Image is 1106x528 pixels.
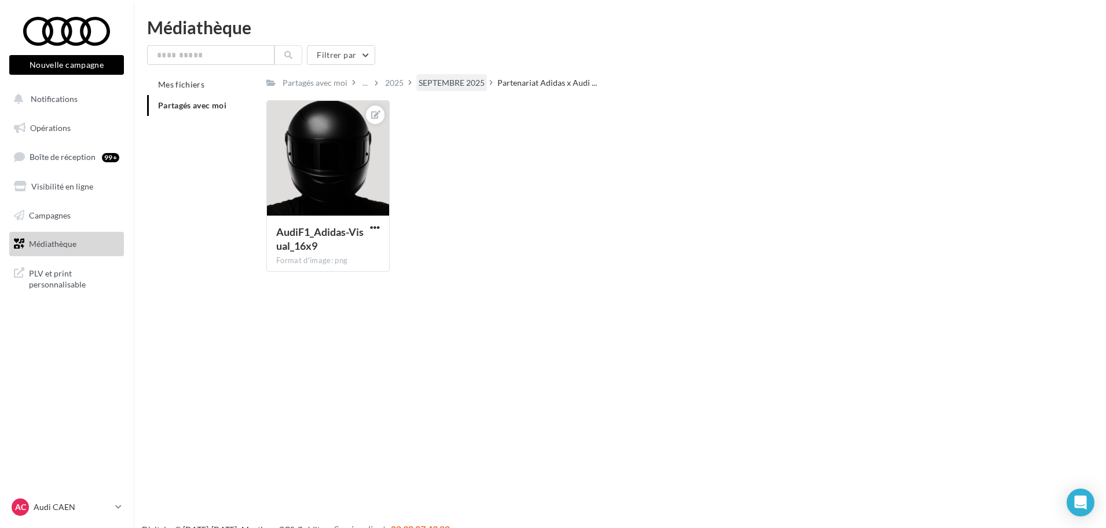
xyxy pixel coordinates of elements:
div: 2025 [385,77,404,89]
a: Boîte de réception99+ [7,144,126,169]
a: Campagnes [7,203,126,228]
div: Open Intercom Messenger [1067,489,1094,516]
span: Partagés avec moi [158,100,226,110]
span: Campagnes [29,210,71,220]
div: Médiathèque [147,19,1092,36]
span: Mes fichiers [158,79,204,89]
button: Filtrer par [307,45,375,65]
span: AudiF1_Adidas-Visual_16x9 [276,225,364,252]
a: AC Audi CAEN [9,496,124,518]
span: AC [15,501,26,513]
button: Nouvelle campagne [9,55,124,75]
div: Partagés avec moi [283,77,347,89]
span: Boîte de réception [30,152,96,162]
span: Visibilité en ligne [31,181,93,191]
span: Médiathèque [29,239,76,249]
span: Partenariat Adidas x Audi ... [497,77,597,89]
div: SEPTEMBRE 2025 [419,77,485,89]
a: Médiathèque [7,232,126,256]
a: PLV et print personnalisable [7,261,126,295]
div: 99+ [102,153,119,162]
span: PLV et print personnalisable [29,265,119,290]
div: Format d'image: png [276,256,380,266]
span: Notifications [31,94,78,104]
span: Opérations [30,123,71,133]
a: Opérations [7,116,126,140]
a: Visibilité en ligne [7,174,126,199]
div: ... [360,75,370,91]
button: Notifications [7,87,122,111]
p: Audi CAEN [34,501,111,513]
